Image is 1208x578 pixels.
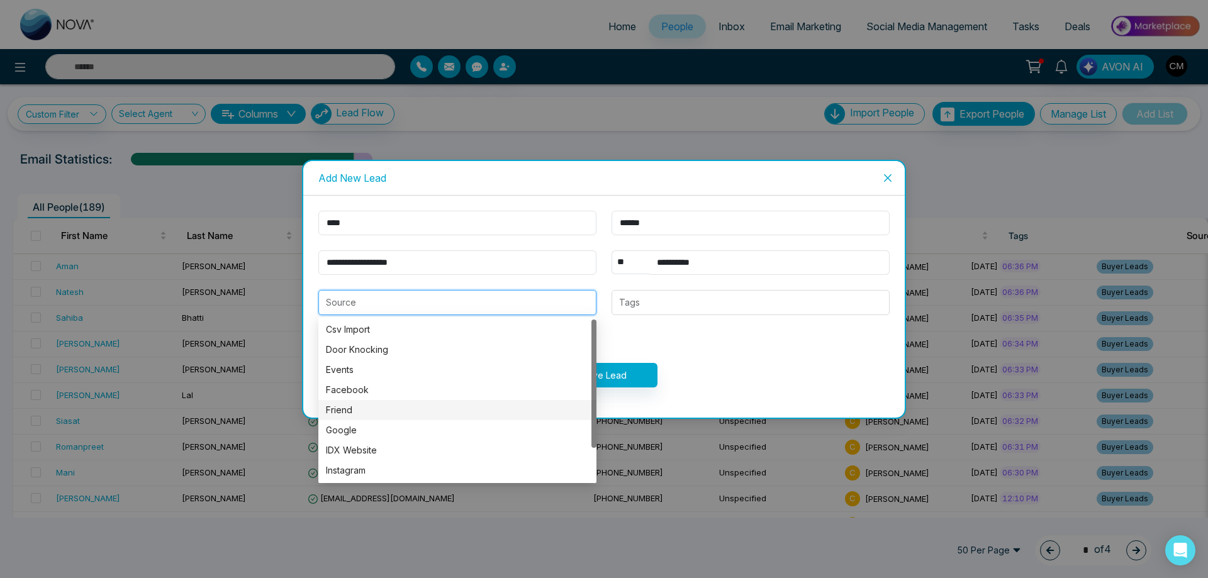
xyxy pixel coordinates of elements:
[318,420,596,440] div: Google
[1165,535,1195,565] div: Open Intercom Messenger
[326,383,589,397] div: Facebook
[318,320,596,340] div: Csv Import
[318,340,596,360] div: Door Knocking
[318,171,890,185] div: Add New Lead
[326,443,589,457] div: IDX Website
[326,464,589,477] div: Instagram
[326,403,589,417] div: Friend
[318,460,596,481] div: Instagram
[318,380,596,400] div: Facebook
[326,343,589,357] div: Door Knocking
[318,400,596,420] div: Friend
[326,423,589,437] div: Google
[326,363,589,377] div: Events
[318,360,596,380] div: Events
[326,323,589,336] div: Csv Import
[871,161,905,195] button: Close
[318,440,596,460] div: IDX Website
[551,363,657,387] button: Save Lead
[883,173,893,183] span: close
